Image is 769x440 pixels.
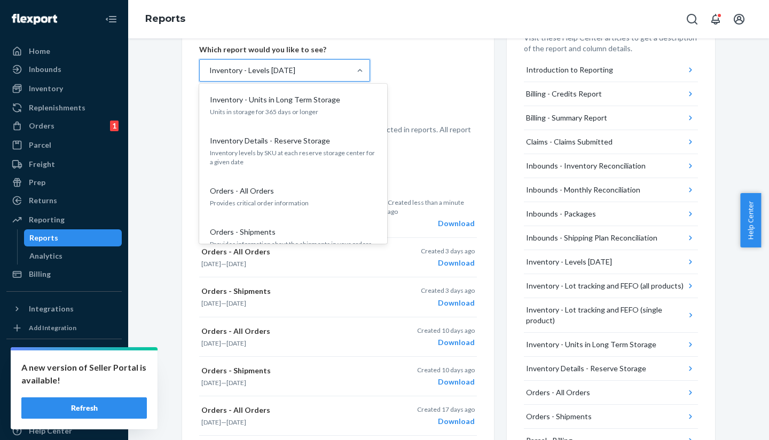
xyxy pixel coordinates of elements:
a: Reporting [6,211,122,228]
p: Provides critical order information [210,198,376,207]
time: [DATE] [201,418,221,426]
p: Provides information about the shipments in your orders [210,239,376,249]
p: Inventory levels by SKU at each reserve storage center for a given date [210,148,376,166]
button: Orders - Shipments[DATE]—[DATE]Created 10 days agoDownload [199,357,477,396]
p: — [201,259,382,268]
time: [DATE] [226,339,246,347]
button: Open account menu [728,9,750,30]
a: Add Integration [6,322,122,334]
a: Inbounds [6,61,122,78]
a: Reports [145,13,185,25]
button: Orders - Shipments [524,405,698,429]
p: Created 10 days ago [417,365,475,374]
div: Inventory - Lot tracking and FEFO (all products) [526,281,684,291]
p: — [201,299,382,308]
a: Settings [6,386,122,403]
a: Help Center [6,422,122,439]
time: [DATE] [226,260,246,268]
input: Inventory - Levels [DATE]Reports on packages that make up your inbounds shipmentsInbounds - Shipp... [208,65,209,76]
div: Orders - Shipments [526,411,592,422]
button: Fast Tags [6,348,122,365]
p: Orders - All Orders [210,186,274,196]
time: [DATE] [201,339,221,347]
p: Inventory - Units in Long Term Storage [210,94,340,105]
div: Inbounds - Monthly Reconciliation [526,185,640,195]
p: Which report would you like to see? [199,44,370,55]
div: Replenishments [29,102,85,113]
button: Orders - Shipments[DATE]—[DATE]Created 3 days agoDownload [199,277,477,317]
p: A new version of Seller Portal is available! [21,361,147,387]
button: Inventory - Levels [DATE] [524,250,698,274]
button: Help Center [740,193,761,247]
button: Inventory - Units in Long Term Storage [524,333,698,357]
div: Inbounds [29,64,61,75]
button: Inbounds - Packages [524,202,698,226]
div: Inventory - Levels [DATE] [209,65,295,76]
div: Billing [29,269,51,279]
div: Inbounds - Packages [526,209,596,219]
button: Inventory Details - Reserve Storage [524,357,698,381]
div: Reporting [29,214,65,225]
div: Download [417,377,475,387]
div: Download [417,416,475,427]
div: Download [417,337,475,348]
p: Inventory Details - Reserve Storage [210,135,330,146]
div: Billing - Summary Report [526,113,607,123]
button: Inventory - Lot tracking and FEFO (all products) [524,274,698,298]
p: Orders - Shipments [210,227,276,237]
time: [DATE] [201,379,221,387]
p: Created 3 days ago [421,286,475,295]
div: Inventory [29,83,63,94]
div: Orders [29,121,54,131]
a: Talk to Support [6,404,122,421]
div: Claims - Claims Submitted [526,137,613,147]
p: Orders - All Orders [201,246,382,257]
p: Created less than a minute ago [388,198,475,216]
time: [DATE] [226,299,246,307]
time: [DATE] [226,418,246,426]
button: Inventory - Lot tracking and FEFO (single product) [524,298,698,333]
div: Freight [29,159,55,170]
button: Open notifications [705,9,726,30]
p: — [201,378,382,387]
button: Orders - All Orders[DATE]—[DATE]Created 10 days agoDownload [199,317,477,357]
p: Created 3 days ago [421,246,475,255]
a: Parcel [6,137,122,154]
p: Units in storage for 365 days or longer [210,107,376,116]
p: Orders - All Orders [201,326,382,337]
a: Freight [6,156,122,173]
button: Close Navigation [100,9,122,30]
div: Inventory - Units in Long Term Storage [526,339,656,350]
p: Orders - Shipments [201,365,382,376]
button: Orders - All Orders[DATE]—[DATE]Created 17 days agoDownload [199,396,477,436]
p: Orders - Shipments [201,286,382,297]
button: Billing - Credits Report [524,82,698,106]
button: Orders - All Orders [524,381,698,405]
button: Integrations [6,300,122,317]
div: Prep [29,177,45,188]
a: Replenishments [6,99,122,116]
button: Claims - Claims Submitted [524,130,698,154]
p: — [201,418,382,427]
time: [DATE] [226,379,246,387]
button: Inbounds - Monthly Reconciliation [524,178,698,202]
button: Billing - Summary Report [524,106,698,130]
button: Open Search Box [681,9,703,30]
div: Download [421,298,475,308]
div: Integrations [29,303,74,314]
time: [DATE] [201,260,221,268]
a: Orders1 [6,117,122,134]
ol: breadcrumbs [137,4,194,35]
div: Inventory - Lot tracking and FEFO (single product) [526,305,685,326]
div: Billing - Credits Report [526,89,602,99]
a: Reports [24,229,122,246]
a: Returns [6,192,122,209]
p: Orders - All Orders [201,405,382,415]
button: Refresh [21,397,147,419]
p: Created 17 days ago [417,405,475,414]
div: Introduction to Reporting [526,65,613,75]
div: Help Center [29,426,72,436]
button: Orders - All Orders[DATE]—[DATE]Created 3 days agoDownload [199,238,477,277]
p: Created 10 days ago [417,326,475,335]
button: Inbounds - Inventory Reconciliation [524,154,698,178]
